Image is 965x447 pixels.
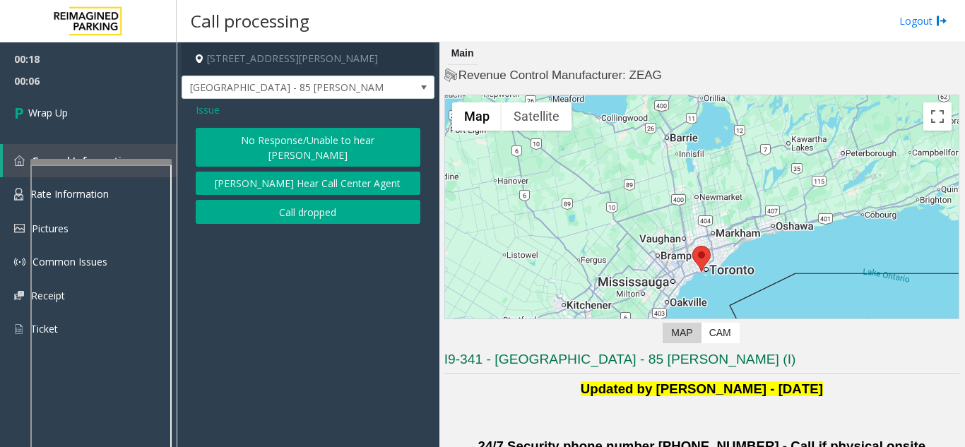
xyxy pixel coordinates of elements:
[196,128,420,167] button: No Response/Unable to hear [PERSON_NAME]
[14,224,25,233] img: 'icon'
[14,188,23,201] img: 'icon'
[452,102,502,131] button: Show street map
[14,291,24,300] img: 'icon'
[14,323,23,335] img: 'icon'
[196,172,420,196] button: [PERSON_NAME] Hear Call Center Agent
[14,256,25,268] img: 'icon'
[663,323,701,343] label: Map
[196,102,220,117] span: Issue
[196,200,420,224] button: Call dropped
[32,154,134,167] span: General Information
[28,105,68,120] span: Wrap Up
[182,76,384,99] span: [GEOGRAPHIC_DATA] - 85 [PERSON_NAME]
[899,13,947,28] a: Logout
[936,13,947,28] img: logout
[448,42,478,65] div: Main
[184,4,316,38] h3: Call processing
[581,381,823,396] b: Updated by [PERSON_NAME] - [DATE]
[14,155,25,166] img: 'icon'
[444,350,959,374] h3: I9-341 - [GEOGRAPHIC_DATA] - 85 [PERSON_NAME] (I)
[701,323,740,343] label: CAM
[3,144,177,177] a: General Information
[923,102,952,131] button: Toggle fullscreen view
[182,42,434,76] h4: [STREET_ADDRESS][PERSON_NAME]
[692,246,711,272] div: 85 Hanna Avenue, Toronto, ON
[502,102,572,131] button: Show satellite imagery
[444,67,959,84] h4: Revenue Control Manufacturer: ZEAG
